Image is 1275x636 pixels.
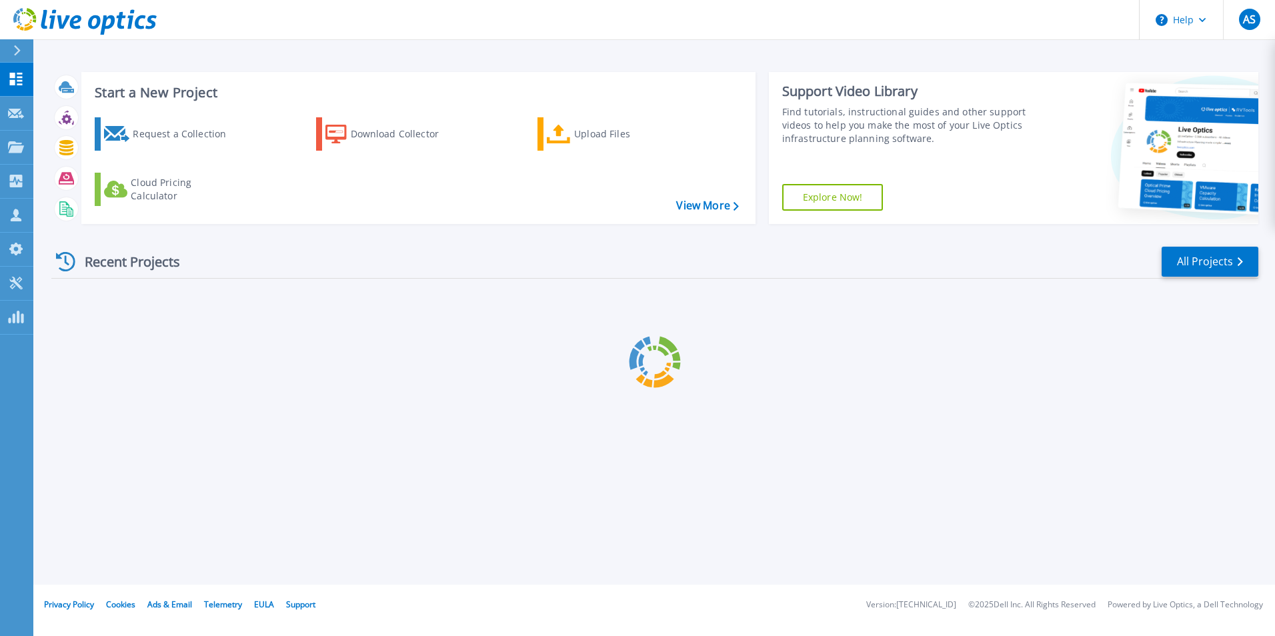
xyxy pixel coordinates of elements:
a: Privacy Policy [44,599,94,610]
div: Request a Collection [133,121,239,147]
a: Download Collector [316,117,465,151]
h3: Start a New Project [95,85,738,100]
a: Upload Files [537,117,686,151]
a: View More [676,199,738,212]
li: Powered by Live Optics, a Dell Technology [1108,601,1263,609]
a: Ads & Email [147,599,192,610]
span: AS [1243,14,1256,25]
a: EULA [254,599,274,610]
div: Upload Files [574,121,681,147]
a: Cloud Pricing Calculator [95,173,243,206]
div: Recent Projects [51,245,198,278]
a: Telemetry [204,599,242,610]
li: Version: [TECHNICAL_ID] [866,601,956,609]
div: Cloud Pricing Calculator [131,176,237,203]
a: Support [286,599,315,610]
a: Cookies [106,599,135,610]
div: Support Video Library [782,83,1032,100]
a: Request a Collection [95,117,243,151]
a: All Projects [1162,247,1258,277]
div: Download Collector [351,121,457,147]
div: Find tutorials, instructional guides and other support videos to help you make the most of your L... [782,105,1032,145]
a: Explore Now! [782,184,884,211]
li: © 2025 Dell Inc. All Rights Reserved [968,601,1096,609]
